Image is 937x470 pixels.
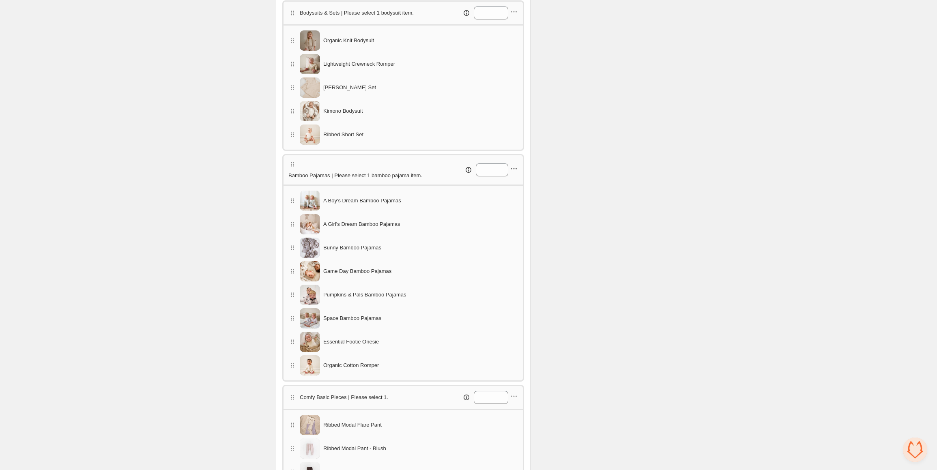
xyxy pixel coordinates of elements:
[903,438,927,462] div: Open chat
[323,421,382,429] span: Ribbed Modal Flare Pant
[323,291,406,299] span: Pumpkins & Pals Bamboo Pajamas
[300,54,320,74] img: Lightweight Crewneck Romper
[323,131,363,139] span: Ribbed Short Set
[300,101,320,121] img: Kimono Bodysuit
[300,238,320,258] img: Bunny Bamboo Pajamas
[300,308,320,328] img: Space Bamboo Pajamas
[300,77,320,98] img: Kimono Ribbed Set
[323,197,401,205] span: A Boy's Dream Bamboo Pajamas
[300,393,388,401] p: Comfy Basic Pieces | Please select 1.
[323,60,395,68] span: Lightweight Crewneck Romper
[323,84,376,92] span: [PERSON_NAME] Set
[300,259,320,284] img: Game Day Bamboo Pajamas
[323,361,379,369] span: Organic Cotton Romper
[323,220,400,228] span: A Girl's Dream Bamboo Pajamas
[323,267,391,275] span: Game Day Bamboo Pajamas
[323,107,363,115] span: Kimono Bodysuit
[300,124,320,145] img: Ribbed Short Set
[323,244,381,252] span: Bunny Bamboo Pajamas
[300,355,320,376] img: Organic Cotton Romper
[300,185,320,216] img: A Boy's Dream Bamboo Pajamas
[300,415,320,435] img: Ribbed Modal Flare Pant
[323,36,374,45] span: Organic Knit Bodysuit
[288,172,422,180] p: Bamboo Pajamas | Please select 1 bamboo pajama item.
[323,444,386,453] span: Ribbed Modal Pant - Blush
[300,209,320,239] img: A Girl's Dream Bamboo Pajamas
[323,314,381,322] span: Space Bamboo Pajamas
[323,338,379,346] span: Essential Footie Onesie
[300,279,320,310] img: Pumpkins & Pals Bamboo Pajamas
[300,332,320,352] img: Essential Footie Onesie
[300,30,320,51] img: Organic Knit Bodysuit
[300,9,414,17] p: Bodysuits & Sets | Please select 1 bodysuit item.
[300,438,320,459] img: Ribbed Modal Pant - Blush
